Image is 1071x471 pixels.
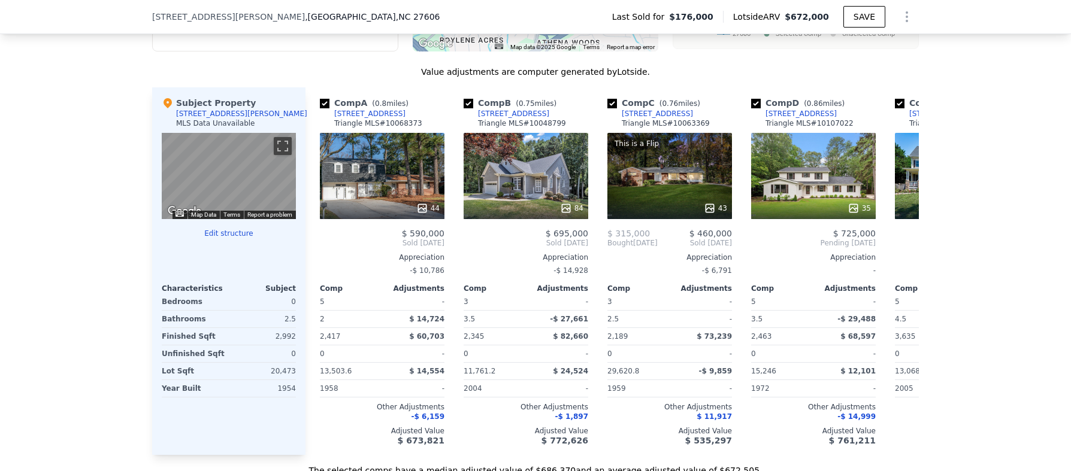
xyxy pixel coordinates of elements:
div: Adjusted Value [320,426,444,436]
button: Map Data [191,211,216,219]
span: -$ 6,791 [702,266,732,275]
button: Show Options [895,5,919,29]
div: Adjustments [526,284,588,293]
span: 0.86 [807,99,823,108]
a: [STREET_ADDRESS] [464,109,549,118]
div: 84 [560,202,583,214]
button: Keyboard shortcuts [495,44,503,49]
span: [STREET_ADDRESS][PERSON_NAME] [152,11,305,23]
div: Comp D [751,97,849,109]
button: Edit structure [162,229,296,238]
span: 0.76 [662,99,678,108]
span: $ 673,821 [398,436,444,445]
span: Sold [DATE] [464,238,588,248]
div: Triangle MLS # 10107022 [766,118,854,128]
div: 1954 [231,380,296,397]
span: $672,000 [785,12,829,22]
div: Subject [229,284,296,293]
div: 44 [416,202,440,214]
span: $ 590,000 [402,229,444,238]
div: - [672,293,732,310]
div: Triangle MLS # 10033725 [909,118,997,128]
div: 0 [231,345,296,362]
div: Comp [895,284,957,293]
div: 2.5 [231,311,296,327]
span: $ 14,554 [409,367,444,375]
a: Terms [583,44,600,50]
span: Map data ©2025 Google [510,44,576,50]
div: - [672,345,732,362]
div: Comp [751,284,813,293]
span: Last Sold for [612,11,670,23]
div: Other Adjustments [320,402,444,412]
div: Bathrooms [162,311,226,327]
span: ( miles) [799,99,849,108]
div: MLS Data Unavailable [176,118,255,128]
span: $ 695,000 [546,229,588,238]
div: Adjustments [813,284,876,293]
div: 1958 [320,380,380,397]
div: Lot Sqft [162,363,226,379]
div: 2,992 [231,328,296,345]
span: -$ 14,999 [837,412,876,421]
a: Report a map error [607,44,655,50]
span: $ 24,524 [553,367,588,375]
div: Appreciation [607,253,732,262]
div: 3.5 [464,311,524,327]
span: Lotside ARV [733,11,785,23]
div: - [816,380,876,397]
span: $176,000 [669,11,713,23]
div: Other Adjustments [895,402,1019,412]
div: [STREET_ADDRESS] [334,109,406,118]
div: [STREET_ADDRESS] [478,109,549,118]
button: Toggle fullscreen view [274,137,292,155]
a: Open this area in Google Maps (opens a new window) [416,36,455,51]
span: Sold [DATE] [320,238,444,248]
span: $ 14,724 [409,315,444,323]
div: Adjusted Value [895,426,1019,436]
span: Sold [DATE] [658,238,732,248]
div: Adjustments [382,284,444,293]
span: $ 11,917 [697,412,732,421]
div: - [385,380,444,397]
div: Adjusted Value [464,426,588,436]
div: Other Adjustments [607,402,732,412]
span: 2,345 [464,332,484,341]
span: 0 [320,350,325,358]
div: 20,473 [231,363,296,379]
div: [STREET_ADDRESS] [909,109,981,118]
span: 11,761.2 [464,367,495,375]
span: 3,635 [895,332,915,341]
div: Adjusted Value [607,426,732,436]
span: 2,463 [751,332,772,341]
img: Google [416,36,455,51]
div: Characteristics [162,284,229,293]
span: -$ 29,488 [837,315,876,323]
div: 35 [848,202,871,214]
span: 0 [607,350,612,358]
div: Year Built [162,380,226,397]
span: 0 [464,350,468,358]
span: -$ 27,661 [550,315,588,323]
div: 4.5 [895,311,955,327]
div: Appreciation [464,253,588,262]
span: $ 315,000 [607,229,650,238]
div: 2 [320,311,380,327]
span: 15,246 [751,367,776,375]
span: 0.75 [519,99,535,108]
div: Appreciation [320,253,444,262]
div: This is a Flip [612,138,661,150]
span: $ 82,660 [553,332,588,341]
div: [STREET_ADDRESS] [622,109,693,118]
span: 0.8 [375,99,386,108]
div: Triangle MLS # 10048799 [478,118,566,128]
div: 1959 [607,380,667,397]
span: 5 [751,297,756,306]
text: 27606 [733,30,751,38]
span: $ 761,211 [829,436,876,445]
a: [STREET_ADDRESS] [320,109,406,118]
div: Comp A [320,97,413,109]
span: 13,068 [895,367,920,375]
div: - [816,345,876,362]
div: - [528,293,588,310]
